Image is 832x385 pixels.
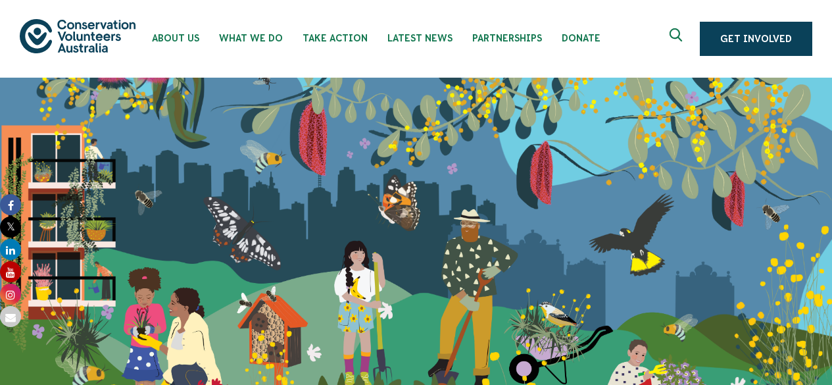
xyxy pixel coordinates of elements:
span: Donate [562,33,600,43]
span: What We Do [219,33,283,43]
span: Take Action [303,33,368,43]
span: About Us [152,33,199,43]
a: Get Involved [700,22,812,56]
span: Expand search box [670,28,686,49]
span: Latest News [387,33,453,43]
img: logo.svg [20,19,135,53]
span: Partnerships [472,33,542,43]
button: Expand search box Close search box [662,23,693,55]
